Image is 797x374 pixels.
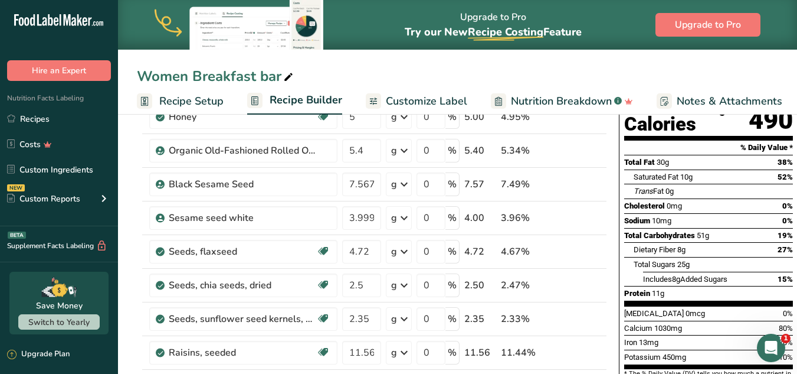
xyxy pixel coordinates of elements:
div: 2.50 [464,278,496,292]
div: 4.67% [501,245,551,259]
span: Protein [624,289,650,298]
div: 2.33% [501,312,551,326]
span: 11g [652,289,664,298]
span: Total Carbohydrates [624,231,695,240]
span: 30g [657,158,669,167]
span: Notes & Attachments [677,93,782,109]
span: [MEDICAL_DATA] [624,309,684,318]
div: Upgrade to Pro [405,1,582,50]
a: Recipe Builder [247,87,342,115]
div: Women Breakfast bar [137,66,296,87]
div: Save Money [36,300,83,312]
span: 15% [778,275,793,284]
a: Notes & Attachments [657,88,782,115]
span: Recipe Builder [270,92,342,108]
span: 1030mg [654,324,682,333]
div: g [391,110,397,124]
span: Nutrition Breakdown [511,93,612,109]
span: Switch to Yearly [28,317,90,328]
span: 0mg [667,201,682,210]
div: 4.95% [501,110,551,124]
div: 11.56 [464,346,496,360]
section: % Daily Value * [624,141,793,155]
div: 5.34% [501,144,551,158]
span: 0% [783,309,793,318]
span: 25g [677,260,690,269]
button: Switch to Yearly [18,314,100,330]
div: g [391,177,397,191]
div: Sesame seed white [169,211,316,225]
div: 5.00 [464,110,496,124]
span: 1 [781,334,791,343]
a: Customize Label [366,88,467,115]
div: g [391,144,397,158]
span: 51g [697,231,709,240]
span: 8g [672,275,680,284]
span: 13mg [639,338,658,347]
div: Custom Reports [7,193,80,205]
div: g [391,245,397,259]
div: Calories [624,116,726,133]
span: 10mg [652,216,671,225]
div: 4.72 [464,245,496,259]
span: 19% [778,231,793,240]
div: 7.57 [464,177,496,191]
div: 2.47% [501,278,551,292]
span: 0mcg [686,309,705,318]
div: NEW [7,184,25,191]
div: 490 [749,105,793,136]
a: Recipe Setup [137,88,224,115]
span: Iron [624,338,637,347]
span: 0g [665,187,674,196]
span: 80% [779,324,793,333]
button: Upgrade to Pro [655,13,760,37]
span: 38% [778,158,793,167]
span: 0% [782,201,793,210]
span: Customize Label [386,93,467,109]
a: Nutrition Breakdown [491,88,633,115]
span: Cholesterol [624,201,665,210]
div: g [391,278,397,292]
div: 5.40 [464,144,496,158]
span: Saturated Fat [634,173,678,181]
button: Hire an Expert [7,60,111,81]
div: Black Sesame Seed [169,177,316,191]
span: 27% [778,245,793,254]
span: Upgrade to Pro [675,18,741,32]
span: 52% [778,173,793,181]
div: 7.49% [501,177,551,191]
span: Calcium [624,324,652,333]
span: Recipe Costing [468,25,543,39]
span: Fat [634,187,664,196]
div: Seeds, sunflower seed kernels, dry roasted, without salt [169,312,316,326]
div: BETA [8,232,26,239]
div: 3.96% [501,211,551,225]
div: Seeds, chia seeds, dried [169,278,316,292]
span: Total Sugars [634,260,675,269]
span: Potassium [624,353,661,362]
div: 11.44% [501,346,551,360]
span: 10% [779,353,793,362]
span: Includes Added Sugars [643,275,727,284]
div: g [391,346,397,360]
span: 0% [782,216,793,225]
div: g [391,211,397,225]
span: 8g [677,245,686,254]
span: Sodium [624,216,650,225]
span: Recipe Setup [159,93,224,109]
span: Dietary Fiber [634,245,675,254]
div: Honey [169,110,316,124]
iframe: Intercom live chat [757,334,785,362]
i: Trans [634,187,653,196]
span: 10g [680,173,693,181]
div: Organic Old-Fashioned Rolled Oats [169,144,316,158]
div: Raisins, seeded [169,346,316,360]
div: Seeds, flaxseed [169,245,316,259]
div: Upgrade Plan [7,349,70,360]
span: Total Fat [624,158,655,167]
div: 2.35 [464,312,496,326]
span: 450mg [662,353,686,362]
span: Try our New Feature [405,25,582,39]
div: 4.00 [464,211,496,225]
div: g [391,312,397,326]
